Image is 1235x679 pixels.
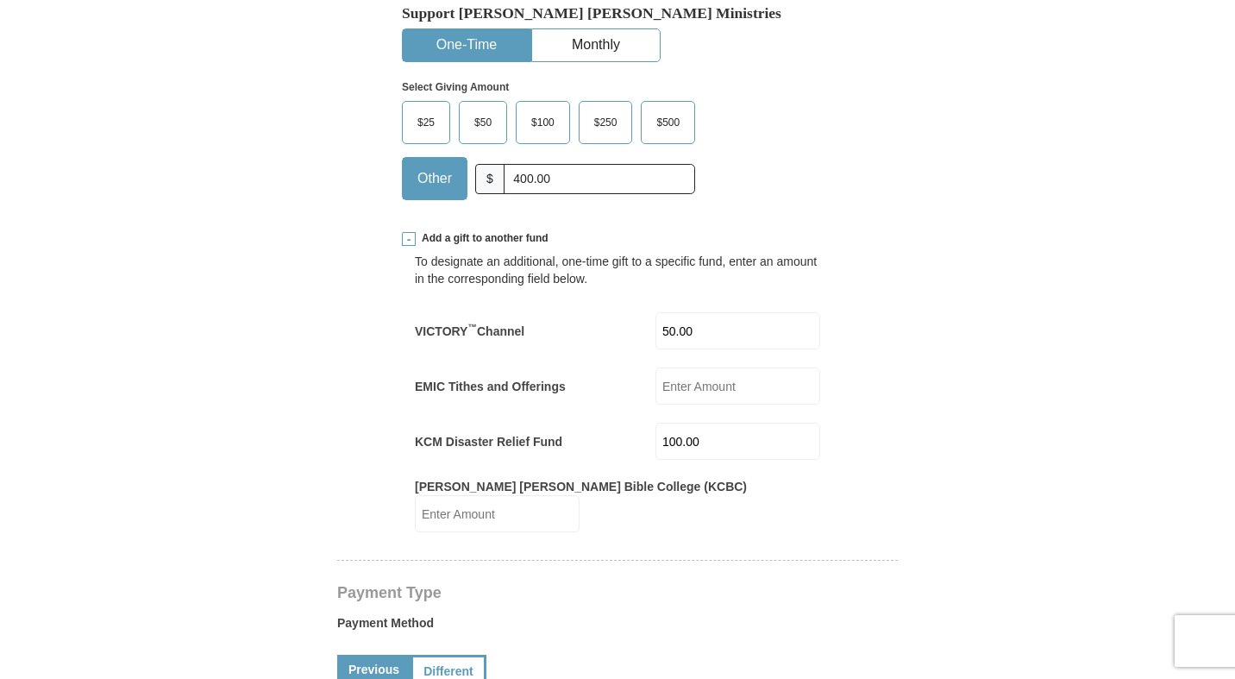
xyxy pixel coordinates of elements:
[475,164,505,194] span: $
[655,423,820,460] input: Enter Amount
[648,110,688,135] span: $500
[504,164,695,194] input: Other Amount
[466,110,500,135] span: $50
[655,312,820,349] input: Enter Amount
[403,29,530,61] button: One-Time
[523,110,563,135] span: $100
[586,110,626,135] span: $250
[409,166,461,192] span: Other
[415,478,747,495] label: [PERSON_NAME] [PERSON_NAME] Bible College (KCBC)
[532,29,660,61] button: Monthly
[415,433,562,450] label: KCM Disaster Relief Fund
[415,253,820,287] div: To designate an additional, one-time gift to a specific fund, enter an amount in the correspondin...
[402,81,509,93] strong: Select Giving Amount
[402,4,833,22] h5: Support [PERSON_NAME] [PERSON_NAME] Ministries
[415,495,580,532] input: Enter Amount
[415,323,524,340] label: VICTORY Channel
[415,378,566,395] label: EMIC Tithes and Offerings
[655,368,820,405] input: Enter Amount
[467,322,477,332] sup: ™
[337,614,898,640] label: Payment Method
[409,110,443,135] span: $25
[337,586,898,600] h4: Payment Type
[416,231,549,246] span: Add a gift to another fund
